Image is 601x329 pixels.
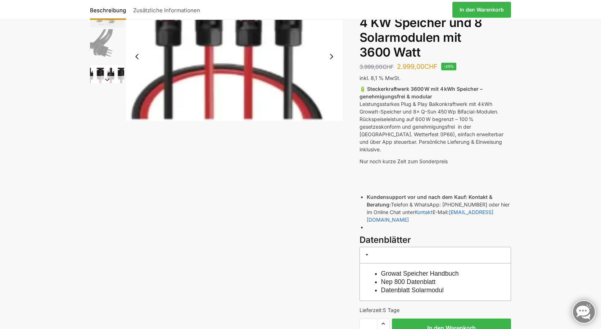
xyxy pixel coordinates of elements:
[90,1,130,18] a: Beschreibung
[397,63,438,70] bdi: 2.999,00
[130,49,145,64] button: Previous slide
[360,85,511,153] p: Leistungsstarkes Plug & Play Balkonkraftwerk mit 4 kWh Growatt-Speicher und 8× Q-Sun 450 Wp Bifac...
[378,319,389,328] span: Increase quantity
[381,278,436,285] a: Nep 800 Datenblatt
[360,63,394,70] bdi: 3.999,00
[424,63,438,70] span: CHF
[381,286,444,294] a: Datenblatt Solarmodul
[360,1,511,59] h1: Steckerkraftwerk mit 4 KW Speicher und 8 Solarmodulen mit 3600 Watt
[360,157,511,165] p: Nur noch kurze Zeit zum Sonderpreis
[367,193,511,223] li: Telefon & WhatsApp: [PHONE_NUMBER] oder hier im Online Chat unter E-Mail:
[90,29,124,63] img: Anschlusskabel-3meter_schweizer-stecker
[367,209,493,223] a: [EMAIL_ADDRESS][DOMAIN_NAME]
[415,209,433,215] a: Kontakt
[360,234,511,246] h3: Datenblätter
[324,49,339,64] button: Next slide
[88,64,124,100] li: 6 / 9
[90,65,124,99] img: Anschlusskabel_MC4
[381,270,459,277] a: Growat Speicher Handbuch
[90,76,124,83] button: Next slide
[383,63,394,70] span: CHF
[88,28,124,64] li: 5 / 9
[360,307,399,313] span: Lieferzeit:
[130,1,204,18] a: Zusätzliche Informationen
[360,75,401,81] span: inkl. 8,1 % MwSt.
[367,194,492,208] strong: Kontakt & Beratung:
[367,194,467,200] strong: Kundensupport vor und nach dem Kauf:
[383,307,399,313] span: 5 Tage
[441,63,457,70] span: -25%
[360,86,483,99] strong: 🔋 Steckerkraftwerk 3600 W mit 4 kWh Speicher – genehmigungsfrei & modular
[452,2,511,18] a: In den Warenkorb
